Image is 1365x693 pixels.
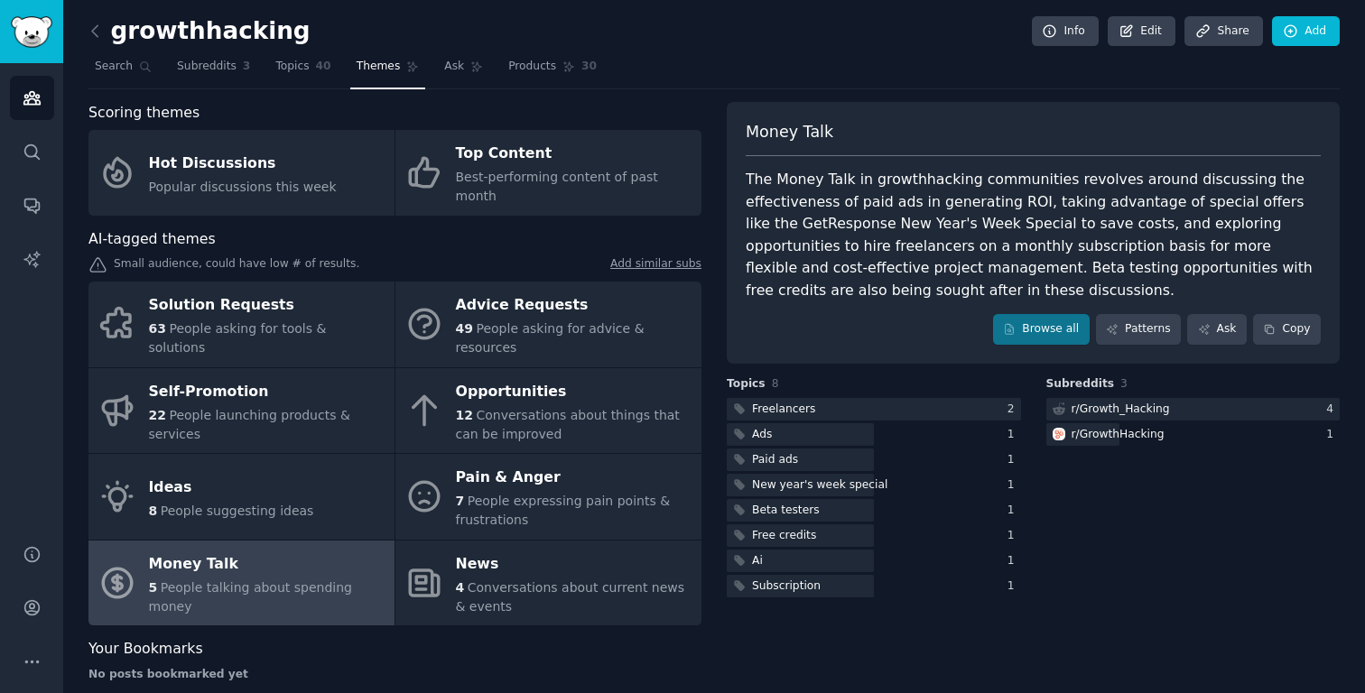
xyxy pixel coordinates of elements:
a: New year's week special1 [727,474,1021,496]
span: 12 [456,408,473,422]
a: Ads1 [727,423,1021,446]
div: No posts bookmarked yet [88,667,701,683]
div: 1 [1007,427,1021,443]
div: Small audience, could have low # of results. [88,256,701,275]
a: Ai1 [727,550,1021,572]
div: Opportunities [456,377,692,406]
div: The Money Talk in growthhacking communities revolves around discussing the effectiveness of paid ... [746,169,1321,301]
div: Ideas [149,473,314,502]
span: Your Bookmarks [88,638,203,661]
span: 8 [772,377,779,390]
span: Popular discussions this week [149,180,337,194]
a: Themes [350,52,426,89]
div: Top Content [456,140,692,169]
a: Solution Requests63People asking for tools & solutions [88,282,395,367]
div: News [456,550,692,578]
a: Money Talk5People talking about spending money [88,541,395,626]
span: 4 [456,580,465,595]
a: Info [1032,16,1099,47]
div: Subscription [752,578,821,595]
a: Add similar subs [610,256,701,275]
span: Money Talk [746,121,833,143]
button: Copy [1253,314,1321,345]
div: Advice Requests [456,291,692,320]
a: Search [88,52,158,89]
span: Ask [444,59,464,75]
div: 1 [1007,578,1021,595]
span: People asking for advice & resources [456,321,645,355]
div: Ai [752,553,763,569]
h2: growthhacking [88,17,311,46]
div: 2 [1007,402,1021,418]
span: Conversations about current news & events [456,580,685,614]
span: Products [508,59,556,75]
div: 1 [1007,553,1021,569]
div: Ads [752,427,772,443]
span: Subreddits [1046,376,1115,393]
a: Add [1272,16,1340,47]
a: Hot DiscussionsPopular discussions this week [88,130,395,216]
a: Beta testers1 [727,499,1021,522]
a: Edit [1108,16,1175,47]
a: Pain & Anger7People expressing pain points & frustrations [395,454,701,540]
div: 1 [1007,528,1021,544]
div: Free credits [752,528,816,544]
div: 4 [1326,402,1340,418]
a: Share [1184,16,1262,47]
a: Ideas8People suggesting ideas [88,454,395,540]
span: Topics [727,376,766,393]
div: Solution Requests [149,291,385,320]
a: Topics40 [269,52,337,89]
div: Money Talk [149,550,385,578]
div: 1 [1007,503,1021,519]
div: Beta testers [752,503,820,519]
span: 30 [581,59,597,75]
span: AI-tagged themes [88,228,216,251]
a: Paid ads1 [727,448,1021,471]
span: People launching products & services [149,408,350,441]
div: Self-Promotion [149,377,385,406]
div: 1 [1326,427,1340,443]
a: Freelancers2 [727,398,1021,420]
span: Best-performing content of past month [456,170,658,203]
img: GummySearch logo [11,16,52,48]
a: Subreddits3 [171,52,256,89]
div: Pain & Anger [456,464,692,493]
span: Conversations about things that can be improved [456,408,680,441]
a: Browse all [993,314,1090,345]
div: r/ GrowthHacking [1072,427,1165,443]
a: Advice Requests49People asking for advice & resources [395,282,701,367]
span: 3 [1120,377,1128,390]
span: People asking for tools & solutions [149,321,327,355]
span: 5 [149,580,158,595]
a: Products30 [502,52,603,89]
a: Self-Promotion22People launching products & services [88,368,395,454]
a: Top ContentBest-performing content of past month [395,130,701,216]
div: Hot Discussions [149,149,337,178]
div: 1 [1007,477,1021,494]
span: 22 [149,408,166,422]
div: New year's week special [752,477,887,494]
span: 3 [243,59,251,75]
span: 63 [149,321,166,336]
a: r/Growth_Hacking4 [1046,398,1341,420]
div: Freelancers [752,402,815,418]
a: Opportunities12Conversations about things that can be improved [395,368,701,454]
span: Scoring themes [88,102,200,125]
span: People expressing pain points & frustrations [456,494,671,527]
a: GrowthHackingr/GrowthHacking1 [1046,423,1341,446]
div: 1 [1007,452,1021,468]
div: Paid ads [752,452,798,468]
a: Ask [1187,314,1247,345]
span: Search [95,59,133,75]
img: GrowthHacking [1053,428,1065,440]
span: People talking about spending money [149,580,352,614]
span: Subreddits [177,59,237,75]
span: People suggesting ideas [161,504,314,518]
span: 8 [149,504,158,518]
a: Subscription1 [727,575,1021,597]
span: 7 [456,494,465,508]
div: r/ Growth_Hacking [1072,402,1170,418]
a: Free credits1 [727,524,1021,547]
span: Topics [275,59,309,75]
